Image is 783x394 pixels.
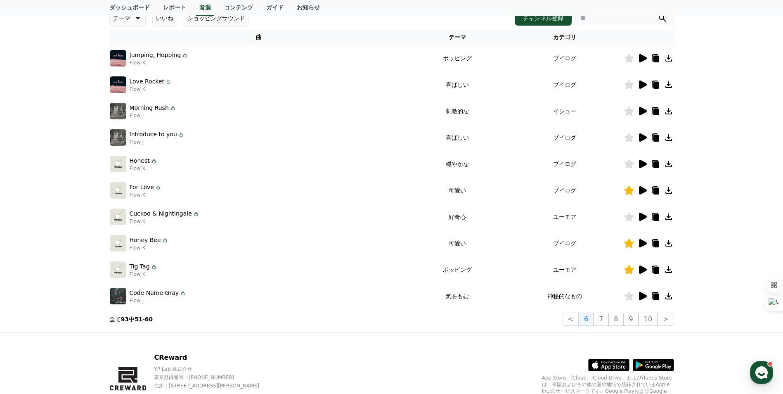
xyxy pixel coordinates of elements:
span: Settings [122,274,142,281]
td: 気をもむ [408,283,506,309]
td: ブイログ [506,151,623,177]
img: music [110,76,126,93]
td: 神秘的なもの [506,283,623,309]
p: Flow J [130,112,176,119]
strong: 60 [145,316,153,323]
td: ユーモア [506,256,623,283]
p: Flow K [130,218,199,225]
strong: 93 [121,316,129,323]
p: Flow J [130,297,187,304]
p: Jumping, Hopping [130,51,181,59]
span: Messages [69,275,93,281]
p: Morning Rush [130,104,169,112]
p: Introduce to you [130,130,177,139]
p: For Love [130,183,154,192]
td: 喜ばしい [408,124,506,151]
td: ブイログ [506,45,623,71]
button: 8 [608,313,623,326]
img: music [110,288,126,304]
td: ブイログ [506,71,623,98]
td: ユーモア [506,204,623,230]
p: YP Lab 株式会社 [154,366,273,373]
button: いいね [152,10,177,26]
img: music [110,103,126,119]
button: 6 [579,313,594,326]
td: ポッピング [408,45,506,71]
button: 7 [594,313,608,326]
td: 好奇心 [408,204,506,230]
td: ポッピング [408,256,506,283]
button: 9 [624,313,639,326]
button: ショッピングサウンド [184,10,249,26]
img: music [110,156,126,172]
span: Home [21,274,35,281]
p: CReward [154,353,273,363]
td: ブイログ [506,177,623,204]
p: Flow J [130,139,185,145]
p: Honest [130,157,150,165]
img: music [110,50,126,66]
th: 曲 [109,30,408,45]
td: イシュー [506,98,623,124]
a: Messages [54,262,106,282]
p: Tig Tag [130,262,150,271]
p: Flow K [130,165,157,172]
td: 喜ばしい [408,71,506,98]
p: 住所 : [STREET_ADDRESS][PERSON_NAME] [154,382,273,389]
th: テーマ [408,30,506,45]
button: < [563,313,579,326]
td: ブイログ [506,124,623,151]
p: Honey Bee [130,236,161,244]
img: music [110,209,126,225]
a: Home [2,262,54,282]
button: > [658,313,674,326]
p: Flow K [130,192,161,198]
p: 事業登録番号 : [PHONE_NUMBER] [154,374,273,381]
p: Flow K [130,271,157,278]
p: Cuckoo & Nightingale [130,209,192,218]
p: Code Name Gray [130,289,179,297]
p: Flow K [130,86,172,93]
button: チャンネル登録 [515,11,572,26]
img: music [110,235,126,252]
p: テーマ [113,12,130,24]
p: Love Rocket [130,77,165,86]
img: music [110,182,126,199]
a: Settings [106,262,158,282]
img: music [110,261,126,278]
td: 可愛い [408,230,506,256]
td: 可愛い [408,177,506,204]
strong: 51 [135,316,142,323]
th: カテゴリ [506,30,623,45]
p: Flow K [130,244,168,251]
p: Flow K [130,59,189,66]
td: 穏やかな [408,151,506,177]
img: music [110,129,126,146]
td: ブイログ [506,230,623,256]
td: 刺激的な [408,98,506,124]
p: 全て 中 - [109,315,153,323]
button: テーマ [109,10,146,26]
button: 10 [639,313,658,326]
